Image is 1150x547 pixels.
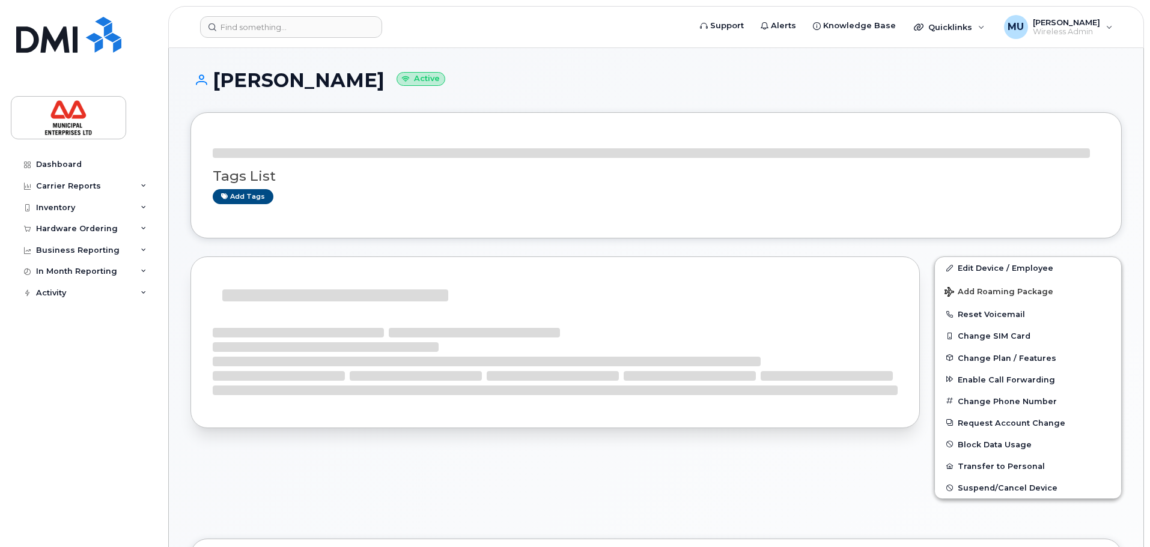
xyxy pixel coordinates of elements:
[935,303,1121,325] button: Reset Voicemail
[935,390,1121,412] button: Change Phone Number
[190,70,1122,91] h1: [PERSON_NAME]
[935,325,1121,346] button: Change SIM Card
[945,287,1053,298] span: Add Roaming Package
[213,189,273,204] a: Add tags
[935,477,1121,498] button: Suspend/Cancel Device
[935,369,1121,390] button: Enable Call Forwarding
[935,257,1121,279] a: Edit Device / Employee
[397,72,445,86] small: Active
[935,347,1121,369] button: Change Plan / Features
[935,455,1121,477] button: Transfer to Personal
[958,375,1055,384] span: Enable Call Forwarding
[935,412,1121,434] button: Request Account Change
[935,434,1121,455] button: Block Data Usage
[958,353,1056,362] span: Change Plan / Features
[935,279,1121,303] button: Add Roaming Package
[213,169,1100,184] h3: Tags List
[958,483,1057,492] span: Suspend/Cancel Device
